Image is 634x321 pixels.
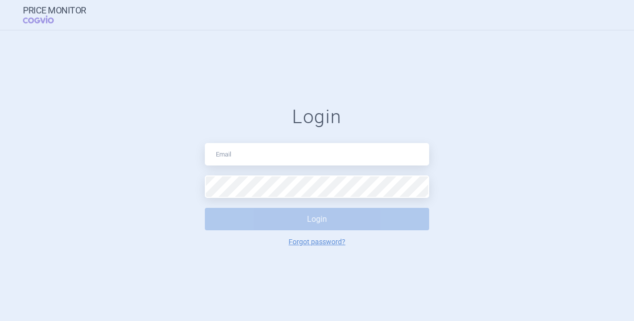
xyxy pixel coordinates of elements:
[23,5,86,24] a: Price MonitorCOGVIO
[205,143,429,165] input: Email
[289,238,345,245] a: Forgot password?
[23,15,68,23] span: COGVIO
[205,106,429,129] h1: Login
[205,208,429,230] button: Login
[23,5,86,15] strong: Price Monitor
